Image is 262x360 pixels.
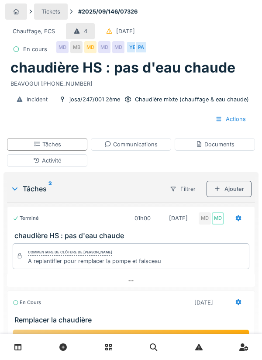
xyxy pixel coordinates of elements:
div: YE [126,41,138,53]
sup: 2 [48,183,52,194]
div: Terminé [13,215,39,222]
div: MD [212,212,224,225]
div: Commentaire de clôture de [PERSON_NAME] [28,249,112,256]
div: Chauffage, ECS [13,27,55,35]
div: 4 [84,27,87,35]
div: Tâches [10,183,159,194]
div: PA [135,41,147,53]
div: Incident [27,95,48,104]
div: 01h00 [134,214,151,222]
div: Chaudière mixte (chauffage & eau chaude) [135,95,249,104]
div: En cours [23,45,47,53]
h3: chaudière HS : pas d'eau chaude [14,232,251,240]
div: Stop [13,329,249,348]
div: Actions [208,111,253,127]
div: Tickets [41,7,60,16]
div: MD [199,212,211,225]
div: A replantifier pour remplacer la pompe et faisceau [28,257,161,265]
div: [DATE] [194,298,213,307]
div: MD [98,41,110,53]
div: Ajouter [207,181,252,197]
div: MD [84,41,97,53]
div: MD [56,41,69,53]
div: BEAVOGUI [PHONE_NUMBER] [10,76,252,88]
div: [DATE] [169,214,188,222]
div: En cours [13,299,41,306]
div: Filtrer [162,181,203,197]
strong: #2025/09/146/07326 [75,7,141,16]
div: [DATE] [116,27,135,35]
div: Activité [33,156,61,165]
div: Documents [196,140,234,149]
div: MD [112,41,124,53]
div: MB [70,41,83,53]
div: Tâches [34,140,61,149]
div: josa/247/001 2ème [69,95,120,104]
div: Communications [104,140,158,149]
h1: chaudière HS : pas d'eau chaude [10,59,235,76]
h3: Remplacer la chaudière [14,316,251,324]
